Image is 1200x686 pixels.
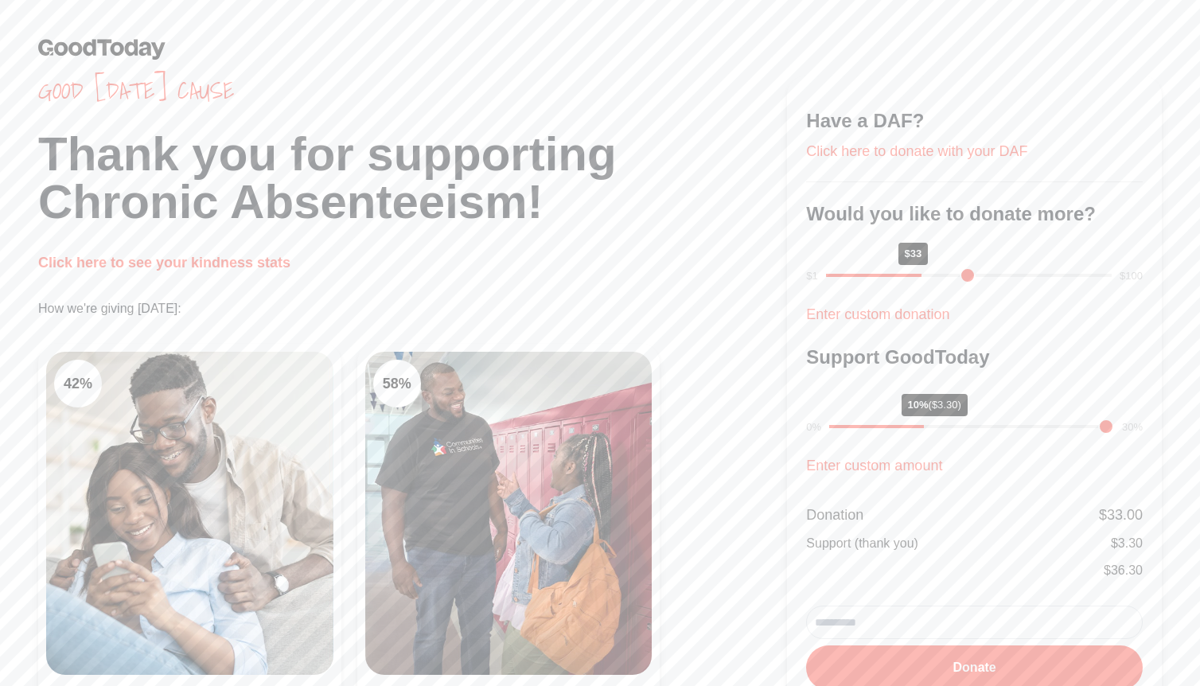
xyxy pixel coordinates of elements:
div: $100 [1120,268,1143,284]
h3: Have a DAF? [806,108,1143,134]
a: Click here to donate with your DAF [806,143,1027,159]
img: Clean Cooking Alliance [365,352,653,675]
a: Enter custom amount [806,458,942,474]
div: 10% [902,394,968,416]
span: 3.30 [1118,536,1143,550]
a: Enter custom donation [806,306,949,322]
div: Donation [806,504,863,526]
div: $ [1099,504,1143,526]
span: 33.00 [1107,507,1143,523]
div: 42 % [54,360,102,407]
div: 0% [806,419,821,435]
div: $ [1111,534,1143,553]
p: How we're giving [DATE]: [38,299,787,318]
div: Support (thank you) [806,534,918,553]
div: 30% [1122,419,1143,435]
div: $1 [806,268,817,284]
h3: Would you like to donate more? [806,201,1143,227]
div: 58 % [373,360,421,407]
span: 36.30 [1111,563,1143,577]
img: Clean Air Task Force [46,352,333,675]
a: Click here to see your kindness stats [38,255,290,271]
h3: Support GoodToday [806,345,1143,370]
img: GoodToday [38,38,166,60]
span: Good [DATE] cause [38,76,787,105]
span: ($3.30) [929,399,961,411]
div: $ [1104,561,1143,580]
h1: Thank you for supporting Chronic Absenteeism! [38,131,787,226]
div: $33 [898,243,929,265]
